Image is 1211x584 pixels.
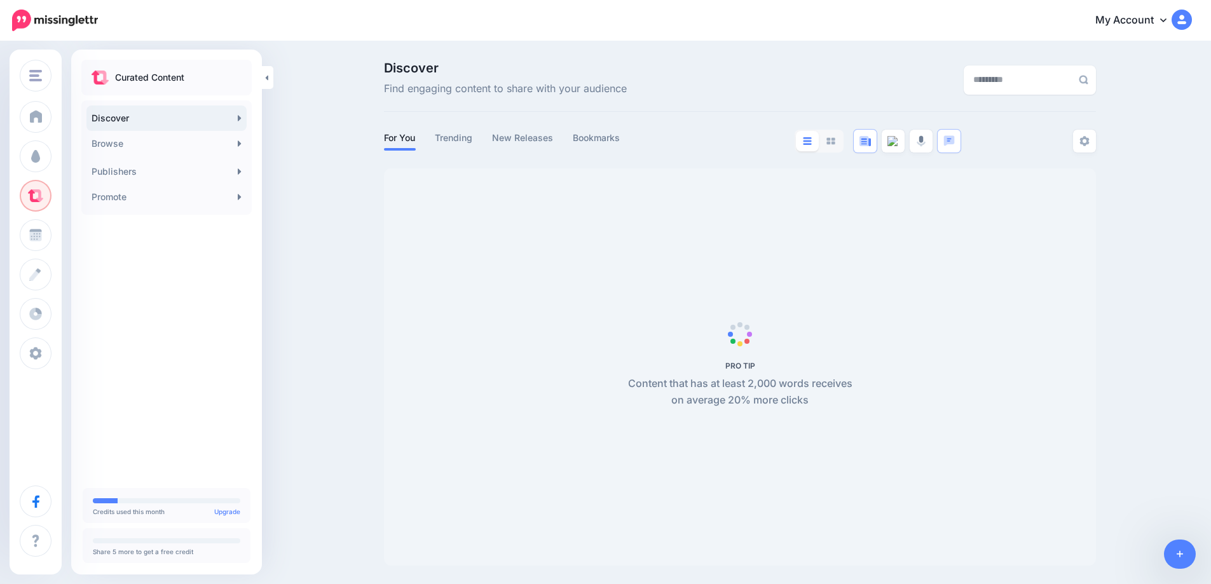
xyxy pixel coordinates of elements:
span: Find engaging content to share with your audience [384,81,627,97]
p: Content that has at least 2,000 words receives on average 20% more clicks [621,376,859,409]
a: Promote [86,184,247,210]
img: video--grey.png [887,136,899,146]
img: curate.png [92,71,109,85]
a: Publishers [86,159,247,184]
span: Discover [384,62,627,74]
a: For You [384,130,416,146]
img: grid-grey.png [826,137,835,145]
p: Curated Content [115,70,184,85]
a: Discover [86,105,247,131]
img: menu.png [29,70,42,81]
img: list-blue.png [803,137,812,145]
img: search-grey-6.png [1079,75,1088,85]
img: article-blue.png [859,136,871,146]
a: Bookmarks [573,130,620,146]
img: Missinglettr [12,10,98,31]
h5: PRO TIP [621,361,859,370]
img: settings-grey.png [1079,136,1090,146]
img: chat-square-blue.png [943,135,955,146]
a: Trending [435,130,473,146]
a: My Account [1083,5,1192,36]
a: New Releases [492,130,554,146]
a: Browse [86,131,247,156]
img: microphone-grey.png [917,135,926,147]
